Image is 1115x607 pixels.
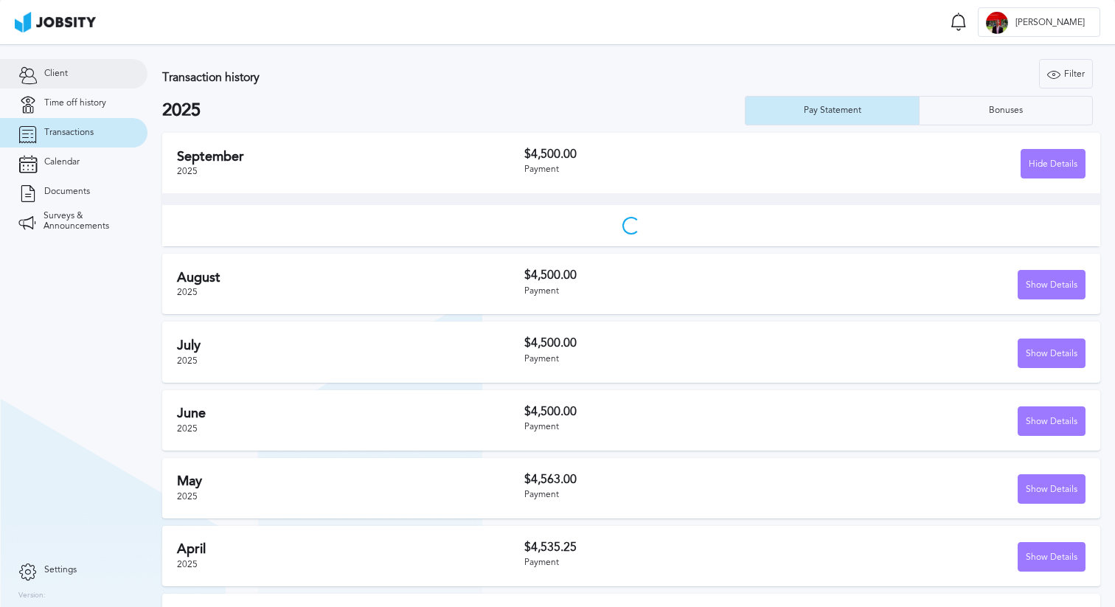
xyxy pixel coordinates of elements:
h3: $4,500.00 [524,405,805,418]
span: Time off history [44,98,106,108]
h2: August [177,270,524,285]
button: Bonuses [919,96,1093,125]
div: Show Details [1018,271,1085,300]
span: 2025 [177,166,198,176]
span: Settings [44,565,77,575]
div: Filter [1040,60,1092,89]
div: Payment [524,422,805,432]
h3: $4,500.00 [524,148,805,161]
div: Show Details [1018,407,1085,437]
span: Documents [44,187,90,197]
span: Calendar [44,157,80,167]
div: Bonuses [982,105,1030,116]
button: Filter [1039,59,1093,89]
button: Show Details [1018,542,1086,572]
h3: $4,563.00 [524,473,805,486]
h3: $4,500.00 [524,336,805,350]
div: Payment [524,490,805,500]
span: Surveys & Announcements [44,211,129,232]
div: Payment [524,558,805,568]
div: Show Details [1018,339,1085,369]
div: Pay Statement [796,105,869,116]
span: 2025 [177,355,198,366]
div: Payment [524,354,805,364]
span: Client [44,69,68,79]
button: Show Details [1018,339,1086,368]
span: 2025 [177,559,198,569]
h3: Transaction history [162,71,671,84]
button: Pay Statement [745,96,919,125]
span: Transactions [44,128,94,138]
div: Show Details [1018,543,1085,572]
label: Version: [18,592,46,600]
h3: $4,500.00 [524,268,805,282]
h3: $4,535.25 [524,541,805,554]
h2: 2025 [162,100,745,121]
div: Payment [524,286,805,296]
button: Show Details [1018,406,1086,436]
div: Show Details [1018,475,1085,504]
h2: July [177,338,524,353]
h2: September [177,149,524,164]
h2: April [177,541,524,557]
button: Hide Details [1021,149,1086,178]
h2: June [177,406,524,421]
span: 2025 [177,423,198,434]
div: Payment [524,164,805,175]
button: L[PERSON_NAME] [978,7,1100,37]
div: L [986,12,1008,34]
h2: May [177,474,524,489]
div: Hide Details [1021,150,1085,179]
span: 2025 [177,491,198,502]
button: Show Details [1018,474,1086,504]
span: 2025 [177,287,198,297]
button: Show Details [1018,270,1086,299]
span: [PERSON_NAME] [1008,18,1092,28]
img: ab4bad089aa723f57921c736e9817d99.png [15,12,96,32]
